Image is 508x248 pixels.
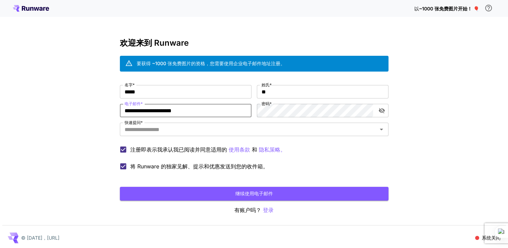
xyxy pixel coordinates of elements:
[263,206,274,214] button: 登录
[414,6,419,11] span: 以
[234,207,261,213] font: 有账户吗？
[376,105,388,117] button: 切换密码可见性
[125,82,135,88] label: 名字
[229,146,250,153] font: 使用条款
[125,101,143,107] label: 电子邮件
[120,187,388,201] button: 继续使用电子邮件
[137,60,285,67] div: 要获得 ~1000 张免费图片的资格，您需要使用企业电子邮件地址注册。
[120,38,388,48] h3: 欢迎来到 Runware
[262,101,272,107] label: 密码
[262,82,272,88] label: 姓氏
[419,6,479,11] span: ~1000 张免费图片开始！ 🎈
[229,146,250,154] button: 注册即表示我承认我已阅读并同意适用的 和 隐私策略。
[482,1,495,15] button: 为了获得免费积分的资格，您需要使用企业电子邮件地址注册，然后单击我们发送给您的电子邮件中的验证链接。
[377,125,386,134] button: 打开
[21,234,59,241] p: © [DATE]，[URL]
[130,162,268,170] span: 将 Runware 的独家见解、提示和优惠发送到您的收件箱。
[125,120,143,125] label: 快速提问
[259,146,286,154] p: 隐私策略。
[482,234,501,241] p: 系统关闭
[252,146,257,153] font: 和
[130,146,227,153] font: 注册即表示我承认我已阅读并同意适用的
[259,146,286,154] button: 注册即表示我承认我已阅读并同意适用的 使用条款 和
